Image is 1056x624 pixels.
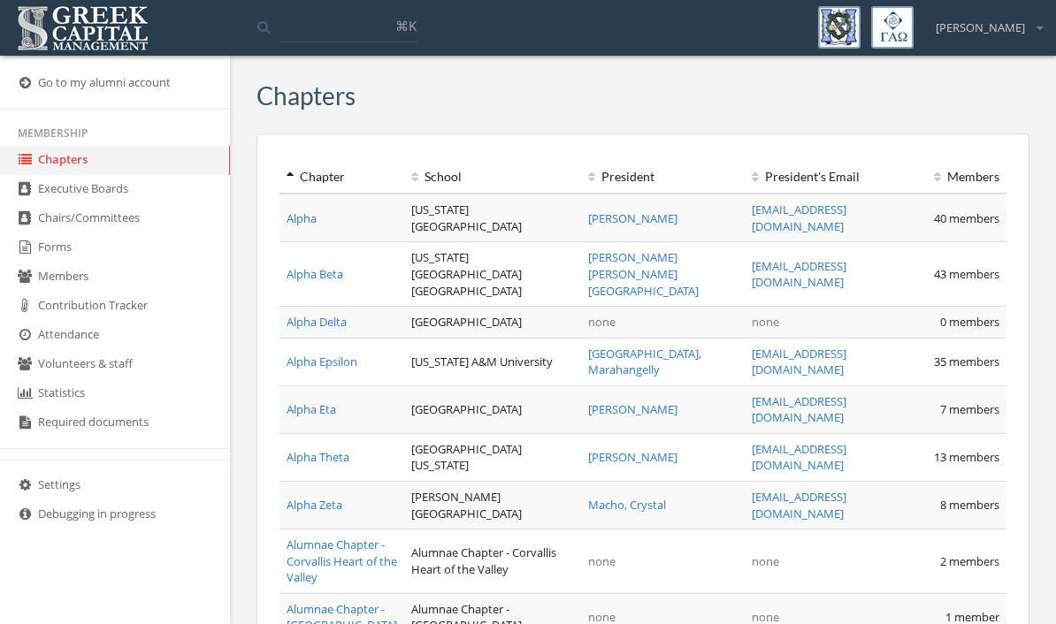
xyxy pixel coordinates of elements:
[411,168,574,186] div: School
[287,449,349,465] a: Alpha Theta
[934,210,999,226] span: 40 members
[752,314,779,330] span: none
[752,346,846,378] a: [EMAIL_ADDRESS][DOMAIN_NAME]
[752,489,846,521] a: [EMAIL_ADDRESS][DOMAIN_NAME]
[404,194,581,242] td: [US_STATE][GEOGRAPHIC_DATA]
[588,553,616,569] span: none
[287,266,343,282] a: Alpha Beta
[936,19,1025,36] span: [PERSON_NAME]
[395,17,417,34] span: ⌘K
[404,433,581,481] td: [GEOGRAPHIC_DATA][US_STATE]
[287,401,336,417] a: Alpha Eta
[404,529,581,594] td: Alumnae Chapter - Corvallis Heart of the Valley
[940,314,999,330] span: 0 members
[287,314,347,330] a: Alpha Delta
[256,82,356,110] h3: Chapters
[752,258,846,291] a: [EMAIL_ADDRESS][DOMAIN_NAME]
[934,354,999,369] span: 35 members
[287,168,397,186] div: Chapter
[404,338,581,385] td: [US_STATE] A&M University
[287,497,342,513] a: Alpha Zeta
[588,249,699,298] a: [PERSON_NAME] [PERSON_NAME][GEOGRAPHIC_DATA]
[588,168,738,186] div: President
[940,497,999,513] span: 8 members
[934,266,999,282] span: 43 members
[404,385,581,433] td: [GEOGRAPHIC_DATA]
[924,6,1043,36] div: [PERSON_NAME]
[287,536,397,585] a: Alumnae Chapter - Corvallis Heart of the Valley
[934,449,999,465] span: 13 members
[752,393,846,426] a: [EMAIL_ADDRESS][DOMAIN_NAME]
[404,307,581,339] td: [GEOGRAPHIC_DATA]
[940,553,999,569] span: 2 members
[588,314,616,330] span: none
[588,497,666,513] a: Macho, Crystal
[752,168,899,186] div: President 's Email
[287,210,317,226] a: Alpha
[752,202,846,234] a: [EMAIL_ADDRESS][DOMAIN_NAME]
[914,168,999,186] div: Members
[940,401,999,417] span: 7 members
[287,354,357,369] a: Alpha Epsilon
[404,482,581,529] td: [PERSON_NAME][GEOGRAPHIC_DATA]
[752,553,779,569] span: none
[588,449,677,465] a: [PERSON_NAME]
[588,210,677,226] a: [PERSON_NAME]
[588,346,701,378] a: [GEOGRAPHIC_DATA], Marahangelly
[752,441,846,474] a: [EMAIL_ADDRESS][DOMAIN_NAME]
[404,242,581,307] td: [US_STATE][GEOGRAPHIC_DATA] [GEOGRAPHIC_DATA]
[588,401,677,417] a: [PERSON_NAME]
